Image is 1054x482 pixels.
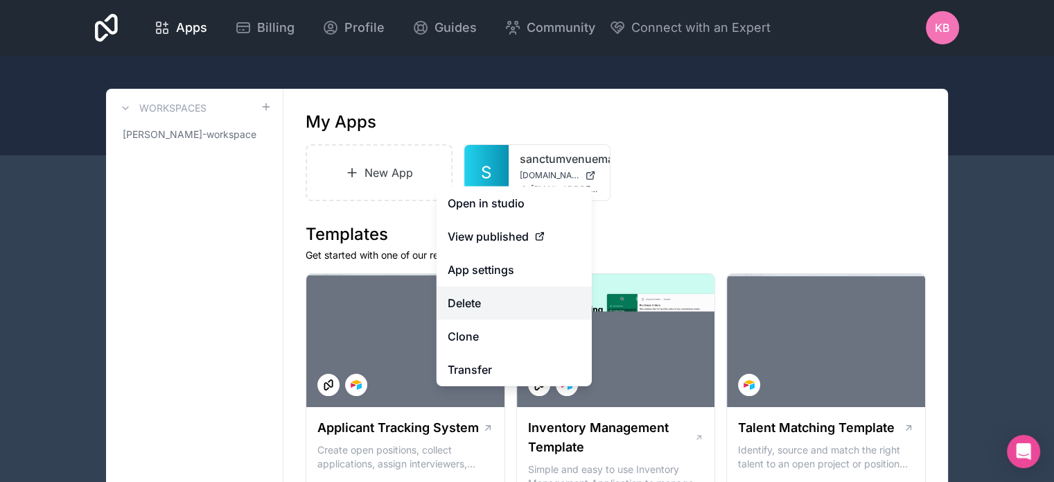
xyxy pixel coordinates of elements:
button: Delete [437,286,592,320]
a: Profile [311,12,396,43]
a: Billing [224,12,306,43]
span: Apps [176,18,207,37]
span: Community [527,18,595,37]
a: Guides [401,12,488,43]
a: Apps [143,12,218,43]
span: KB [935,19,950,36]
a: App settings [437,253,592,286]
a: [DOMAIN_NAME] [520,170,599,181]
h1: Applicant Tracking System [317,418,479,438]
h1: My Apps [306,111,376,133]
h1: Talent Matching Template [738,418,895,438]
a: Clone [437,320,592,353]
span: Billing [257,18,295,37]
h3: Workspaces [139,101,207,115]
span: [PERSON_NAME]-workspace [123,128,256,141]
a: sanctumvenuemanagement [520,150,599,167]
span: Connect with an Expert [631,18,771,37]
span: S [481,162,491,184]
a: New App [306,144,453,201]
div: Open Intercom Messenger [1007,435,1040,468]
a: Open in studio [437,187,592,220]
h1: Inventory Management Template [528,418,694,457]
h1: Templates [306,223,926,246]
img: Airtable Logo [351,379,362,390]
a: [PERSON_NAME]-workspace [117,122,272,147]
span: [DOMAIN_NAME] [520,170,579,181]
img: Airtable Logo [744,379,755,390]
a: Workspaces [117,100,207,117]
a: Transfer [437,353,592,386]
a: View published [437,220,592,253]
span: Profile [344,18,385,37]
button: Connect with an Expert [609,18,771,37]
p: Get started with one of our ready-made templates [306,248,926,262]
p: Identify, source and match the right talent to an open project or position with our Talent Matchi... [738,443,914,471]
p: Create open positions, collect applications, assign interviewers, centralise candidate feedback a... [317,443,493,471]
a: S [464,145,509,200]
span: View published [448,228,529,245]
span: Guides [434,18,477,37]
span: [EMAIL_ADDRESS][DOMAIN_NAME] [531,184,599,195]
a: Community [493,12,606,43]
